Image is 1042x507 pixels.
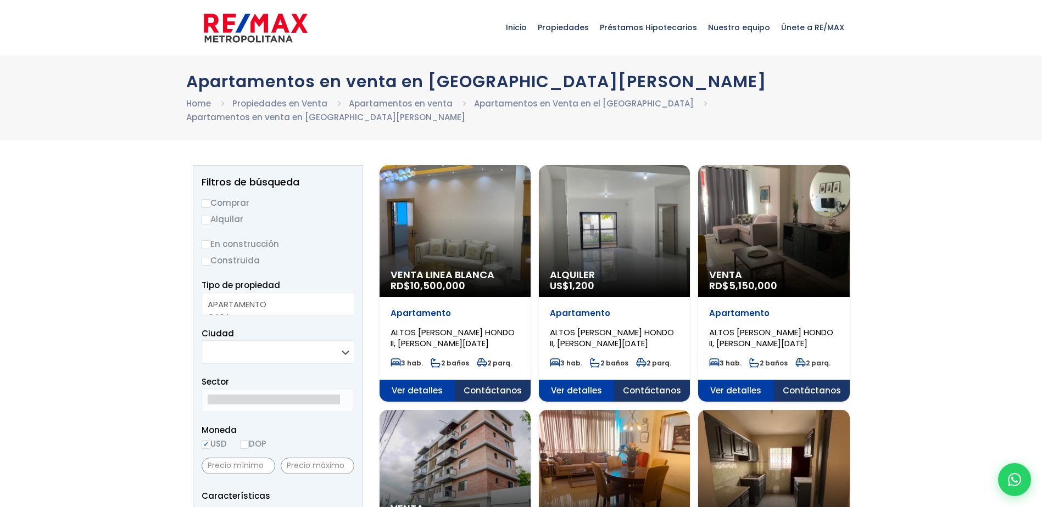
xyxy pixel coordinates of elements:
[240,437,266,450] label: DOP
[349,98,453,109] a: Apartamentos en venta
[391,326,515,349] span: ALTOS [PERSON_NAME] HONDO II, [PERSON_NAME][DATE]
[202,212,354,226] label: Alquilar
[532,11,594,44] span: Propiedades
[202,440,210,449] input: USD
[208,311,340,323] option: CASA
[550,308,679,319] p: Apartamento
[550,326,674,349] span: ALTOS [PERSON_NAME] HONDO II, [PERSON_NAME][DATE]
[202,216,210,224] input: Alquilar
[729,279,777,292] span: 5,150,000
[391,308,520,319] p: Apartamento
[431,358,469,368] span: 2 baños
[698,165,849,402] a: Venta RD$5,150,000 Apartamento ALTOS [PERSON_NAME] HONDO II, [PERSON_NAME][DATE] 3 hab. 2 baños 2...
[202,196,354,210] label: Comprar
[202,199,210,208] input: Comprar
[698,380,774,402] span: Ver detalles
[202,237,354,251] label: En construcción
[202,257,210,266] input: Construida
[380,380,455,402] span: Ver detalles
[204,12,308,44] img: remax-metropolitana-logo
[477,358,512,368] span: 2 parq.
[539,165,690,402] a: Alquiler US$1,200 Apartamento ALTOS [PERSON_NAME] HONDO II, [PERSON_NAME][DATE] 3 hab. 2 baños 2 ...
[709,326,833,349] span: ALTOS [PERSON_NAME] HONDO II, [PERSON_NAME][DATE]
[202,177,354,188] h2: Filtros de búsqueda
[703,11,776,44] span: Nuestro equipo
[636,358,671,368] span: 2 parq.
[474,98,694,109] a: Apartamentos en Venta en el [GEOGRAPHIC_DATA]
[202,423,354,437] span: Moneda
[749,358,788,368] span: 2 baños
[202,279,280,291] span: Tipo de propiedad
[774,380,850,402] span: Contáctanos
[391,269,520,280] span: Venta Linea Blanca
[391,358,423,368] span: 3 hab.
[410,279,465,292] span: 10,500,000
[281,458,354,474] input: Precio máximo
[709,279,777,292] span: RD$
[380,165,531,402] a: Venta Linea Blanca RD$10,500,000 Apartamento ALTOS [PERSON_NAME] HONDO II, [PERSON_NAME][DATE] 3 ...
[550,269,679,280] span: Alquiler
[202,240,210,249] input: En construcción
[550,279,594,292] span: US$
[500,11,532,44] span: Inicio
[776,11,850,44] span: Únete a RE/MAX
[709,269,838,280] span: Venta
[186,111,465,123] a: Apartamentos en venta en [GEOGRAPHIC_DATA][PERSON_NAME]
[232,98,327,109] a: Propiedades en Venta
[709,308,838,319] p: Apartamento
[614,380,690,402] span: Contáctanos
[202,328,234,339] span: Ciudad
[569,279,594,292] span: 1,200
[455,380,531,402] span: Contáctanos
[186,72,856,91] h1: Apartamentos en venta en [GEOGRAPHIC_DATA][PERSON_NAME]
[186,98,211,109] a: Home
[240,440,249,449] input: DOP
[709,358,742,368] span: 3 hab.
[539,380,615,402] span: Ver detalles
[202,253,354,267] label: Construida
[202,458,275,474] input: Precio mínimo
[202,489,354,503] p: Características
[202,437,227,450] label: USD
[391,279,465,292] span: RD$
[594,11,703,44] span: Préstamos Hipotecarios
[795,358,831,368] span: 2 parq.
[208,298,340,311] option: APARTAMENTO
[550,358,582,368] span: 3 hab.
[202,376,229,387] span: Sector
[590,358,628,368] span: 2 baños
